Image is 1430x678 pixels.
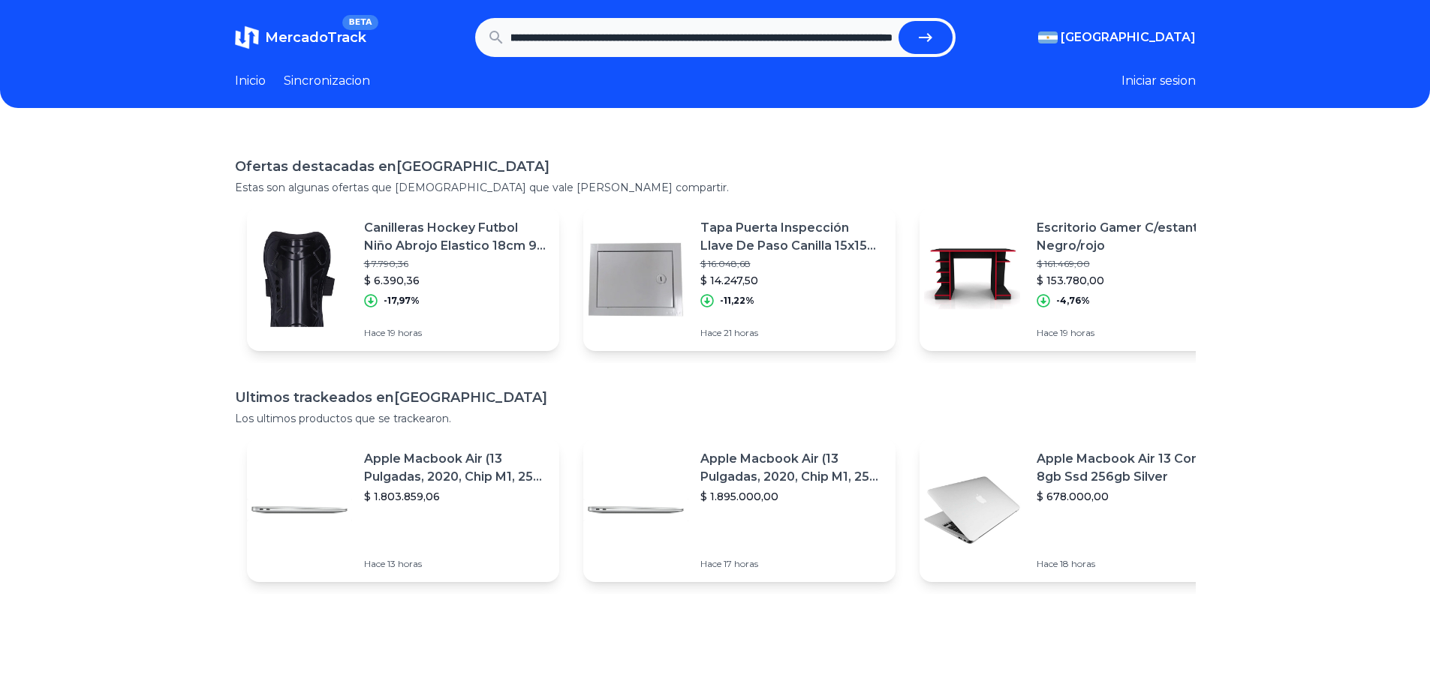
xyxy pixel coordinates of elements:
[342,15,378,30] span: BETA
[920,438,1232,582] a: Featured imageApple Macbook Air 13 Core I5 8gb Ssd 256gb Silver$ 678.000,00Hace 18 horas
[1037,258,1220,270] p: $ 161.469,00
[1121,72,1196,90] button: Iniciar sesion
[235,72,266,90] a: Inicio
[583,226,688,331] img: Featured image
[1037,273,1220,288] p: $ 153.780,00
[700,327,884,339] p: Hace 21 horas
[247,457,352,562] img: Featured image
[700,273,884,288] p: $ 14.247,50
[265,29,366,46] span: MercadoTrack
[364,558,547,570] p: Hace 13 horas
[384,295,420,307] p: -17,97%
[235,180,1196,195] p: Estas son algunas ofertas que [DEMOGRAPHIC_DATA] que vale [PERSON_NAME] compartir.
[364,273,547,288] p: $ 6.390,36
[235,411,1196,426] p: Los ultimos productos que se trackearon.
[247,438,559,582] a: Featured imageApple Macbook Air (13 Pulgadas, 2020, Chip M1, 256 Gb De Ssd, 8 Gb De Ram) - Plata$...
[1038,28,1196,46] button: [GEOGRAPHIC_DATA]
[364,489,547,504] p: $ 1.803.859,06
[235,156,1196,177] h1: Ofertas destacadas en [GEOGRAPHIC_DATA]
[583,457,688,562] img: Featured image
[364,450,547,486] p: Apple Macbook Air (13 Pulgadas, 2020, Chip M1, 256 Gb De Ssd, 8 Gb De Ram) - Plata
[235,387,1196,408] h1: Ultimos trackeados en [GEOGRAPHIC_DATA]
[1037,327,1220,339] p: Hace 19 horas
[700,219,884,255] p: Tapa Puerta Inspección Llave De Paso Canilla 15x15 Cm Chapa
[235,25,259,49] img: MercadoTrack
[583,207,896,351] a: Featured imageTapa Puerta Inspección Llave De Paso Canilla 15x15 Cm Chapa$ 16.048,68$ 14.247,50-1...
[1038,31,1058,43] img: Argentina
[364,258,547,270] p: $ 7.790,36
[364,327,547,339] p: Hace 19 horas
[920,457,1025,562] img: Featured image
[920,207,1232,351] a: Featured imageEscritorio Gamer C/estantes Negro/rojo$ 161.469,00$ 153.780,00-4,76%Hace 19 horas
[1056,295,1090,307] p: -4,76%
[720,295,754,307] p: -11,22%
[247,207,559,351] a: Featured imageCanilleras Hockey Futbol Niño Abrojo Elastico 18cm 9-12 Años$ 7.790,36$ 6.390,36-17...
[700,258,884,270] p: $ 16.048,68
[235,25,366,49] a: MercadoTrackBETA
[1037,450,1220,486] p: Apple Macbook Air 13 Core I5 8gb Ssd 256gb Silver
[700,558,884,570] p: Hace 17 horas
[700,450,884,486] p: Apple Macbook Air (13 Pulgadas, 2020, Chip M1, 256 Gb De Ssd, 8 Gb De Ram) - Plata
[1037,558,1220,570] p: Hace 18 horas
[1037,219,1220,255] p: Escritorio Gamer C/estantes Negro/rojo
[920,226,1025,331] img: Featured image
[583,438,896,582] a: Featured imageApple Macbook Air (13 Pulgadas, 2020, Chip M1, 256 Gb De Ssd, 8 Gb De Ram) - Plata$...
[1037,489,1220,504] p: $ 678.000,00
[284,72,370,90] a: Sincronizacion
[700,489,884,504] p: $ 1.895.000,00
[247,226,352,331] img: Featured image
[364,219,547,255] p: Canilleras Hockey Futbol Niño Abrojo Elastico 18cm 9-12 Años
[1061,28,1196,46] span: [GEOGRAPHIC_DATA]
